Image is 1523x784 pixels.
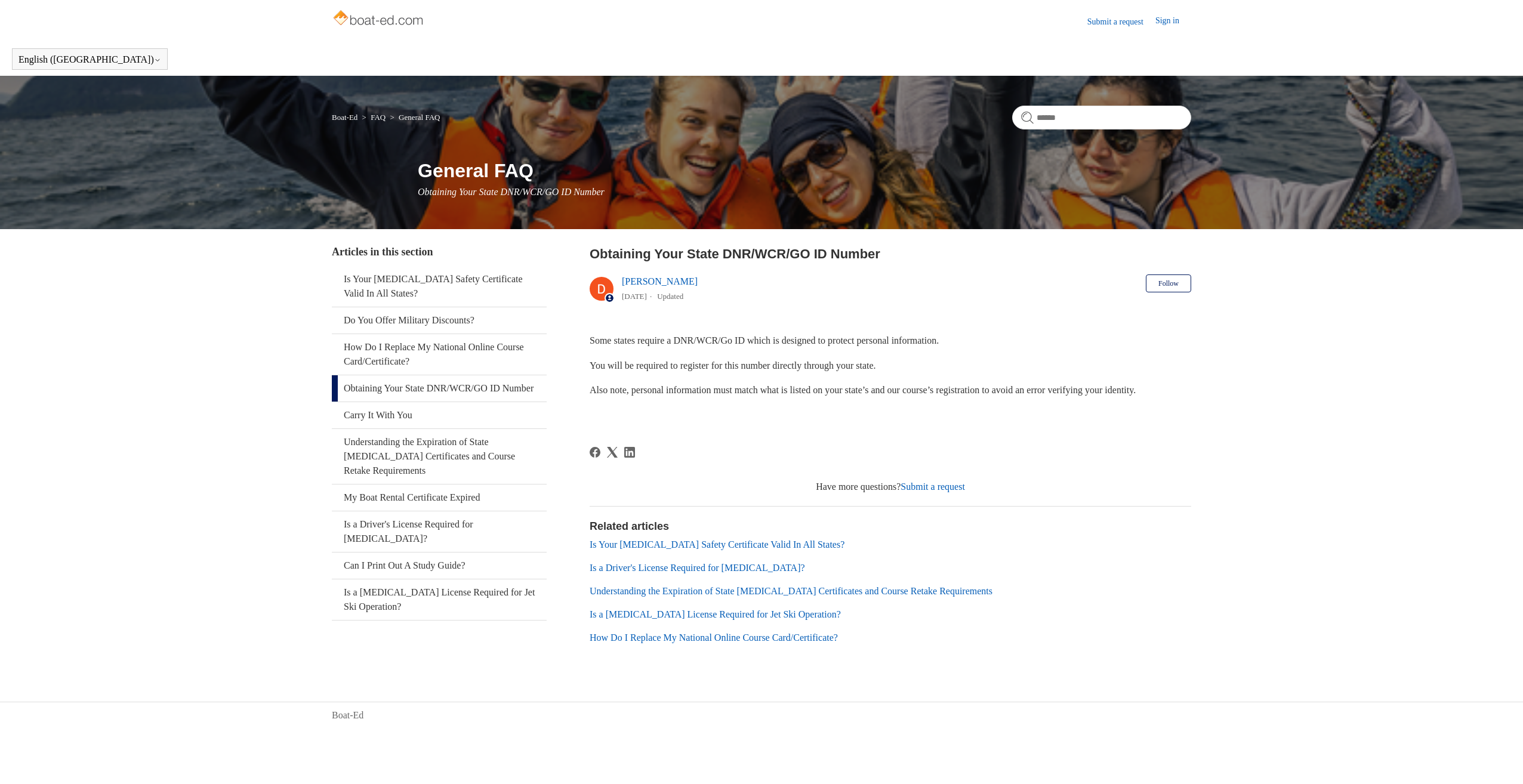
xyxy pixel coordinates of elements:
button: Follow Article [1146,274,1191,292]
a: X Corp [607,447,618,458]
a: Is a Driver's License Required for [MEDICAL_DATA]? [332,511,547,552]
svg: Share this page on LinkedIn [624,447,635,458]
a: Sign in [1155,14,1191,29]
button: English ([GEOGRAPHIC_DATA]) [19,54,161,65]
a: Submit a request [1087,16,1155,28]
a: Boat-Ed [332,113,357,122]
a: Is a [MEDICAL_DATA] License Required for Jet Ski Operation? [332,579,547,620]
a: Boat-Ed [332,708,363,723]
a: Do You Offer Military Discounts? [332,307,547,334]
a: General FAQ [399,113,440,122]
li: General FAQ [387,113,440,122]
svg: Share this page on Facebook [590,447,600,458]
span: Some states require a DNR/WCR/Go ID which is designed to protect personal information. [590,335,939,345]
svg: Share this page on X Corp [607,447,618,458]
a: Is a [MEDICAL_DATA] License Required for Jet Ski Operation? [590,609,841,619]
a: How Do I Replace My National Online Course Card/Certificate? [332,334,547,375]
a: Submit a request [901,481,965,492]
div: Live chat [1483,744,1514,775]
a: Obtaining Your State DNR/WCR/GO ID Number [332,375,547,402]
a: Understanding the Expiration of State [MEDICAL_DATA] Certificates and Course Retake Requirements [590,586,992,596]
h2: Related articles [590,518,1191,535]
a: Is Your [MEDICAL_DATA] Safety Certificate Valid In All States? [332,266,547,307]
h1: General FAQ [418,156,1191,185]
li: Boat-Ed [332,113,360,122]
div: Have more questions? [590,480,1191,494]
span: You will be required to register for this number directly through your state. [590,360,876,371]
span: Articles in this section [332,246,433,258]
span: Also note, personal information must match what is listed on your state’s and our course’s regist... [590,385,1136,395]
a: [PERSON_NAME] [622,276,698,286]
img: Boat-Ed Help Center home page [332,7,427,31]
a: Facebook [590,447,600,458]
a: Carry It With You [332,402,547,428]
span: Obtaining Your State DNR/WCR/GO ID Number [418,187,605,197]
h2: Obtaining Your State DNR/WCR/GO ID Number [590,244,1191,264]
li: FAQ [360,113,388,122]
a: Is a Driver's License Required for [MEDICAL_DATA]? [590,563,805,573]
a: Understanding the Expiration of State [MEDICAL_DATA] Certificates and Course Retake Requirements [332,429,547,484]
input: Search [1012,106,1191,129]
a: My Boat Rental Certificate Expired [332,484,547,511]
a: FAQ [371,113,386,122]
time: 03/01/2024, 16:50 [622,292,647,301]
a: Can I Print Out A Study Guide? [332,552,547,579]
a: Is Your [MEDICAL_DATA] Safety Certificate Valid In All States? [590,539,844,550]
li: Updated [657,292,683,301]
a: How Do I Replace My National Online Course Card/Certificate? [590,632,838,643]
a: LinkedIn [624,447,635,458]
